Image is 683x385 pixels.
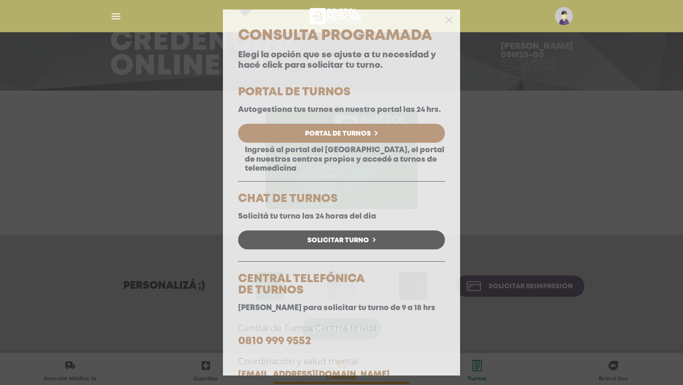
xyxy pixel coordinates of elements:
[305,130,371,137] span: Portal de Turnos
[238,193,445,205] h5: CHAT DE TURNOS
[238,303,445,312] p: [PERSON_NAME] para solicitar tu turno de 9 a 18 hrs
[238,371,390,378] a: [EMAIL_ADDRESS][DOMAIN_NAME]
[238,212,445,221] p: Solicitá tu turno las 24 horas del día
[238,29,432,42] span: Consulta Programada
[238,50,445,71] p: Elegí la opción que se ajuste a tu necesidad y hacé click para solicitar tu turno.
[238,230,445,249] a: Solicitar Turno
[238,336,311,346] a: 0810 999 9552
[307,237,369,244] span: Solicitar Turno
[238,322,445,348] p: Central de Turnos Centros Bristol
[238,274,445,296] h5: CENTRAL TELEFÓNICA DE TURNOS
[238,146,445,173] p: Ingresá al portal del [GEOGRAPHIC_DATA], el portal de nuestros centros propios y accedé a turnos ...
[238,355,445,381] p: Coordinación y salud mental
[238,87,445,98] h5: PORTAL DE TURNOS
[238,124,445,143] a: Portal de Turnos
[238,105,445,114] p: Autogestiona tus turnos en nuestro portal las 24 hrs.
